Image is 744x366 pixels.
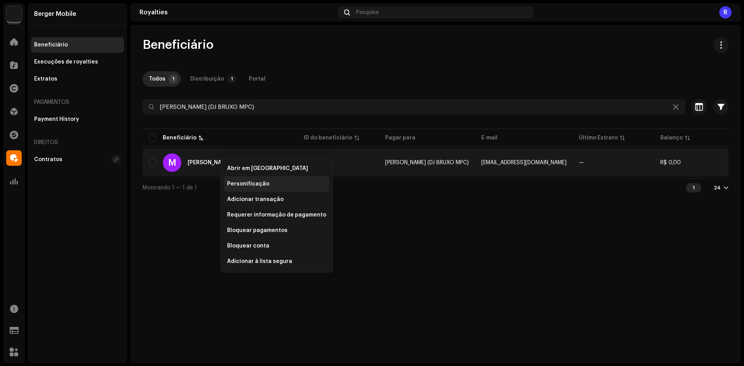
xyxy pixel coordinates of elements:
[660,160,681,165] span: R$ 0,00
[579,134,618,142] div: Último Extrato
[686,183,701,192] div: 1
[31,152,124,167] re-m-nav-item: Contratos
[31,112,124,127] re-m-nav-item: Payment History
[227,258,292,265] span: Adicionar à lista segura
[227,227,288,234] span: Bloquear pagamentos
[34,156,62,163] div: Contratos
[714,185,721,191] div: 24
[304,134,352,142] div: ID do beneficiário
[481,160,567,165] span: dashboard+163487@bergermobile.com.br
[227,243,269,249] span: Bloquear conta
[143,37,214,53] span: Beneficiário
[31,93,124,112] re-a-nav-header: Pagamentos
[188,160,276,165] div: Matheus Henrique Lima Reis (DJ BRUXO MPC)
[34,42,68,48] div: Beneficiário
[6,6,22,22] img: 70c0b94c-19e5-4c8c-a028-e13e35533bab
[227,196,284,203] span: Adicionar transação
[224,161,329,176] li: Abrir em nova aba
[227,165,308,172] span: Abrir em [GEOGRAPHIC_DATA]
[163,153,181,172] div: M
[34,116,79,122] div: Payment History
[227,181,269,187] span: Personificação
[34,76,57,82] div: Extratos
[224,223,329,238] li: Bloquear pagamentos
[34,59,98,65] div: Execuções de royalties
[224,176,329,192] li: Personificação
[224,254,329,269] li: Adicionar à lista segura
[356,9,379,15] span: Pesquisa
[31,54,124,70] re-m-nav-item: Execuções de royalties
[249,71,265,87] div: Portal
[169,74,178,84] p-badge: 1
[224,192,329,207] li: Adicionar transação
[719,6,732,19] div: R
[31,71,124,87] re-m-nav-item: Extratos
[163,134,196,142] div: Beneficiário
[385,160,469,165] span: Matheus Henrique Lima Reis (DJ BRUXO MPC)
[227,212,326,218] span: Requerer informação de pagamento
[227,74,236,84] p-badge: 1
[143,99,685,115] input: Pesquisa
[143,185,197,191] span: Mostrando 1 — 1 de 1
[660,134,683,142] div: Balanço
[190,71,224,87] div: Distribuição
[139,9,335,15] div: Royalties
[224,207,329,223] li: Requerer informação de pagamento
[149,71,165,87] div: Todos
[579,160,584,165] span: —
[31,37,124,53] re-m-nav-item: Beneficiário
[31,133,124,152] re-a-nav-header: Direitos
[224,238,329,254] li: Bloquear conta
